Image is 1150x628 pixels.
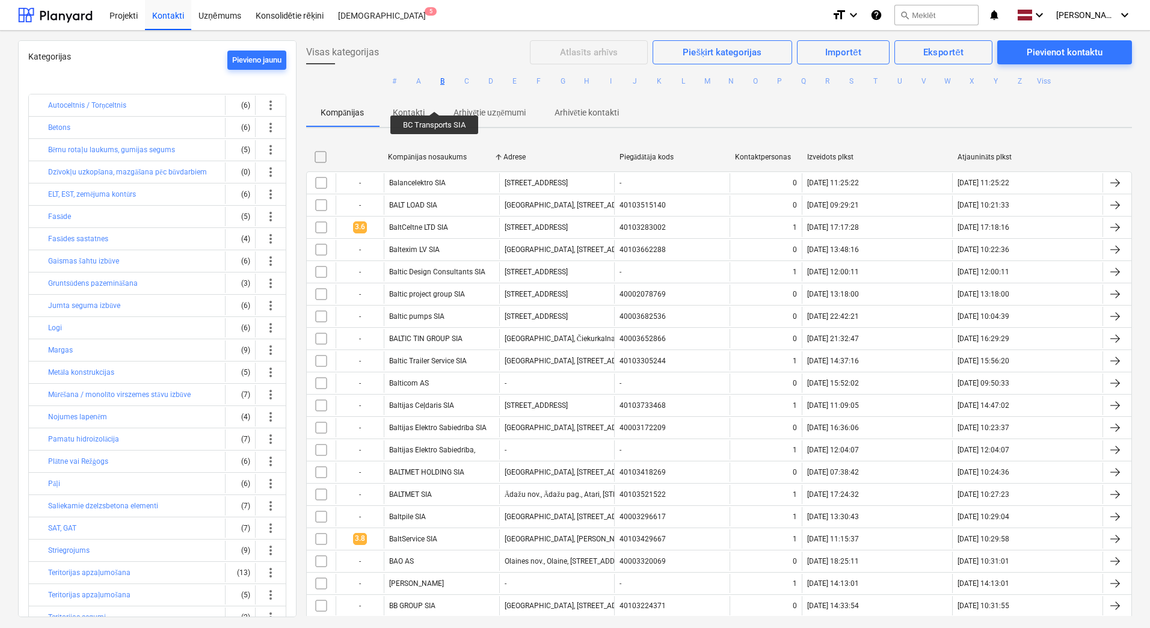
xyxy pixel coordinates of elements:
button: D [484,74,498,88]
div: (3) [230,274,250,293]
div: (5) [230,585,250,605]
button: T [869,74,883,88]
div: - [620,268,621,276]
div: BaltCeltne LTD SIA [389,223,448,232]
div: 40003296617 [620,513,666,521]
button: Gaismas šahtu izbūve [48,254,119,268]
div: 0 [793,602,797,610]
div: [GEOGRAPHIC_DATA], [STREET_ADDRESS] [505,602,640,610]
div: Baltijas Elektro Sabiedrība SIA [389,423,487,433]
button: Striegrojums [48,543,90,558]
div: - [336,173,384,192]
div: [DATE] 10:31:55 [958,602,1009,610]
div: - [336,262,384,282]
div: Balancelektro SIA [389,179,446,187]
div: [DATE] 14:33:54 [807,602,859,610]
div: (5) [230,140,250,159]
div: BALTMET SIA [389,490,432,499]
div: - [336,440,384,460]
div: [STREET_ADDRESS] [505,268,568,276]
div: Eksportēt [923,45,964,60]
div: [DATE] 17:17:28 [807,223,859,232]
span: more_vert [263,432,278,446]
button: A [411,74,426,88]
div: Baltijas Elektro Sabiedrība, [389,446,475,455]
div: [DATE] 17:18:16 [958,223,1009,232]
button: ELT, EST, zemējuma kontūrs [48,187,136,202]
div: 40002078769 [620,290,666,298]
button: C [460,74,474,88]
div: 1 [793,268,797,276]
button: Gruntsūdens pazemināšana [48,276,138,291]
div: Baltic Design Consultants SIA [389,268,485,276]
div: - [620,579,621,588]
div: - [620,446,621,454]
button: X [965,74,979,88]
div: - [505,446,506,454]
button: Pievieno jaunu [227,51,286,70]
p: Kontakti [393,106,425,119]
button: Betons [48,120,70,135]
div: [DATE] 11:25:22 [807,179,859,187]
button: R [820,74,835,88]
div: BAO AS [389,557,414,565]
div: [STREET_ADDRESS] [505,401,568,410]
div: [DATE] 10:04:39 [958,312,1009,321]
div: 40003172209 [620,423,666,432]
div: [DATE] 22:42:21 [807,312,859,321]
div: Adrese [503,153,609,161]
span: more_vert [263,187,278,202]
div: Baltic pumps SIA [389,312,444,321]
span: more_vert [263,98,278,112]
div: 0 [793,201,797,209]
span: more_vert [263,543,278,558]
div: [GEOGRAPHIC_DATA], [PERSON_NAME][STREET_ADDRESS] [505,535,695,543]
p: Arhivētie kontakti [555,106,619,119]
div: [STREET_ADDRESS] [505,312,568,321]
div: [DATE] 13:30:43 [807,513,859,521]
div: 40003682536 [620,312,666,321]
button: L [676,74,690,88]
div: - [336,351,384,371]
div: [DATE] 12:00:11 [958,268,1009,276]
p: Kompānijas [321,106,364,119]
div: 1 [793,357,797,365]
button: Logi [48,321,62,335]
iframe: Chat Widget [1090,570,1150,628]
span: more_vert [263,232,278,246]
div: 1 [793,223,797,232]
div: (0) [230,162,250,182]
div: [DATE] 15:56:20 [958,357,1009,365]
div: [STREET_ADDRESS] [505,223,568,232]
div: - [336,396,384,415]
button: Nojumes lapenēm [48,410,107,424]
div: Olaines nov., Olaine, [STREET_ADDRESS] [505,557,633,565]
div: (5) [230,363,250,382]
div: 0 [793,557,797,565]
div: Piegādātāja kods [620,153,725,162]
div: (6) [230,296,250,315]
div: [DATE] 10:31:01 [958,557,1009,565]
div: [DATE] 10:27:23 [958,490,1009,499]
div: 40103418269 [620,468,666,476]
div: Kompānijas nosaukums [388,153,494,162]
div: (7) [230,519,250,538]
div: - [505,579,506,588]
div: [DATE] 14:13:01 [958,579,1009,588]
div: BaltService SIA [389,535,437,543]
button: Teritorijas apzaļumošana [48,565,131,580]
div: 40103429667 [620,535,666,543]
div: Piešķirt kategorijas [683,45,761,60]
div: [DATE] 15:52:02 [807,379,859,387]
div: [DATE] 07:38:42 [807,468,859,476]
button: SAT, GAT [48,521,76,535]
button: Eksportēt [894,40,992,64]
div: (9) [230,340,250,360]
div: 0 [793,312,797,321]
div: BALTMET HOLDING SIA [389,468,464,476]
div: 0 [793,468,797,476]
div: [STREET_ADDRESS] [505,290,568,298]
div: (4) [230,407,250,426]
div: 40103662288 [620,245,666,254]
div: [DATE] 21:32:47 [807,334,859,343]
